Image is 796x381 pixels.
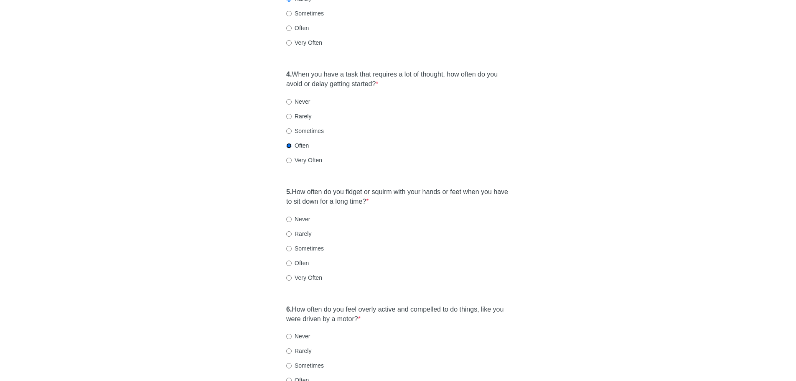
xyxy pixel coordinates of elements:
[286,24,309,32] label: Often
[286,141,309,150] label: Often
[286,128,292,134] input: Sometimes
[286,348,292,354] input: Rarely
[286,38,322,47] label: Very Often
[286,347,311,355] label: Rarely
[286,112,311,120] label: Rarely
[286,187,510,207] label: How often do you fidget or squirm with your hands or feet when you have to sit down for a long time?
[286,114,292,119] input: Rarely
[286,361,324,370] label: Sometimes
[286,97,310,106] label: Never
[286,143,292,148] input: Often
[286,334,292,339] input: Never
[286,40,292,46] input: Very Often
[286,26,292,31] input: Often
[286,156,322,164] label: Very Often
[286,99,292,105] input: Never
[286,70,510,89] label: When you have a task that requires a lot of thought, how often do you avoid or delay getting star...
[286,217,292,222] input: Never
[286,230,311,238] label: Rarely
[286,231,292,237] input: Rarely
[286,244,324,253] label: Sometimes
[286,275,292,281] input: Very Often
[286,158,292,163] input: Very Often
[286,261,292,266] input: Often
[286,246,292,251] input: Sometimes
[286,259,309,267] label: Often
[286,71,292,78] strong: 4.
[286,127,324,135] label: Sometimes
[286,9,324,18] label: Sometimes
[286,332,310,340] label: Never
[286,215,310,223] label: Never
[286,188,292,195] strong: 5.
[286,274,322,282] label: Very Often
[286,363,292,368] input: Sometimes
[286,11,292,16] input: Sometimes
[286,305,510,324] label: How often do you feel overly active and compelled to do things, like you were driven by a motor?
[286,306,292,313] strong: 6.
